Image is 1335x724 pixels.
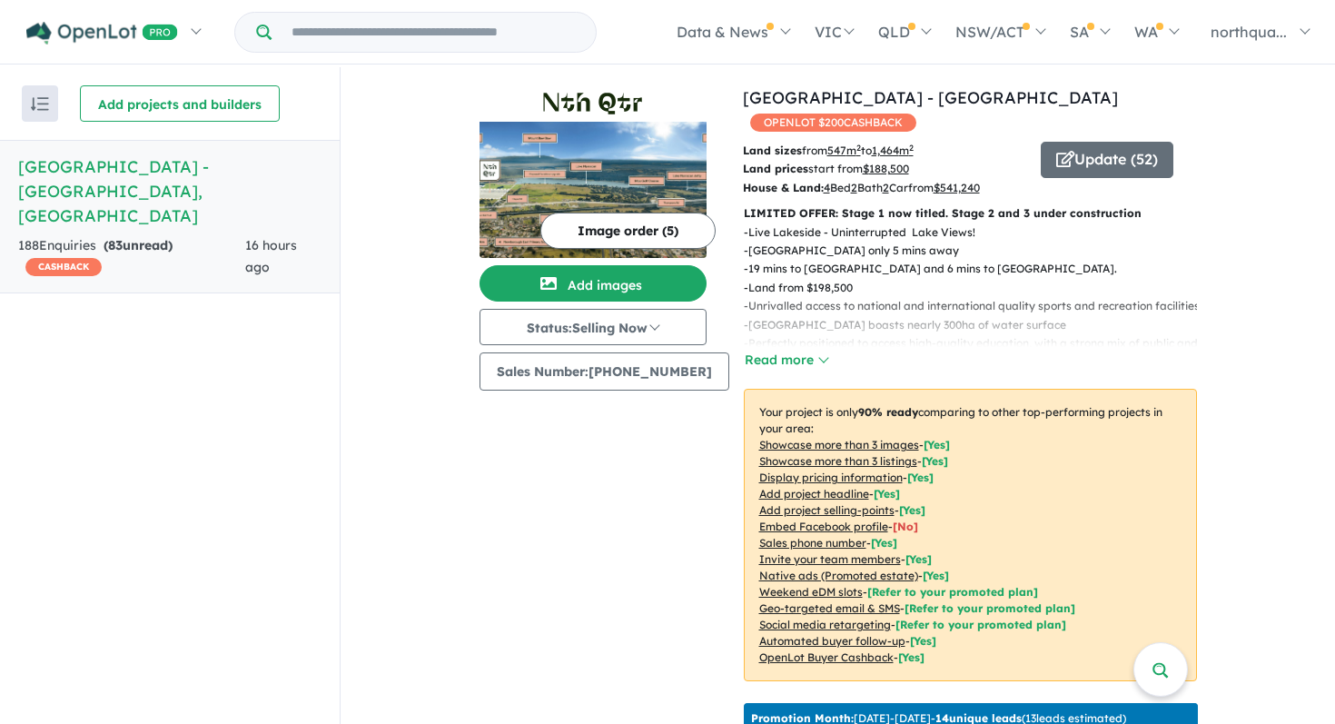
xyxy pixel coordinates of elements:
u: 2 [883,181,889,194]
u: Social media retargeting [759,618,891,631]
div: 188 Enquir ies [18,235,245,279]
b: Land prices [743,162,808,175]
button: Add projects and builders [80,85,280,122]
p: - Land from $198,500 [744,279,1211,297]
span: [ Yes ] [922,454,948,468]
b: 90 % ready [858,405,918,419]
span: [Refer to your promoted plan] [867,585,1038,599]
span: [ Yes ] [905,552,932,566]
u: Automated buyer follow-up [759,634,905,648]
span: to [861,144,914,157]
span: [ Yes ] [899,503,925,517]
a: Nth Qtr Estate - Newborough LogoNth Qtr Estate - Newborough [480,85,707,258]
span: [Refer to your promoted plan] [905,601,1075,615]
span: 16 hours ago [245,237,297,275]
u: 1,464 m [872,144,914,157]
span: northqua... [1211,23,1287,41]
button: Image order (5) [540,213,716,249]
u: Sales phone number [759,536,866,550]
span: CASHBACK [25,258,102,276]
span: [Yes] [923,569,949,582]
u: 4 [824,181,830,194]
button: Sales Number:[PHONE_NUMBER] [480,352,729,391]
span: OPENLOT $ 200 CASHBACK [750,114,916,132]
p: LIMITED OFFER: Stage 1 now titled. Stage 2 and 3 under construction [744,204,1197,223]
u: $ 188,500 [863,162,909,175]
span: [Refer to your promoted plan] [895,618,1066,631]
u: Add project headline [759,487,869,501]
p: Bed Bath Car from [743,179,1027,197]
u: Showcase more than 3 listings [759,454,917,468]
span: [Yes] [898,650,925,664]
u: Geo-targeted email & SMS [759,601,900,615]
sup: 2 [909,143,914,153]
strong: ( unread) [104,237,173,253]
span: [ Yes ] [874,487,900,501]
span: 83 [108,237,123,253]
img: sort.svg [31,97,49,111]
p: from [743,142,1027,160]
span: [ No ] [893,520,918,533]
p: - 19 mins to [GEOGRAPHIC_DATA] and 6 mins to [GEOGRAPHIC_DATA]. [744,260,1211,278]
p: - Live Lakeside - Uninterrupted Lake Views! [744,223,1211,242]
img: Nth Qtr Estate - Newborough Logo [487,93,699,114]
u: $ 541,240 [934,181,980,194]
u: Weekend eDM slots [759,585,863,599]
u: Native ads (Promoted estate) [759,569,918,582]
a: [GEOGRAPHIC_DATA] - [GEOGRAPHIC_DATA] [743,87,1118,108]
p: - Perfectly positioned to access high-quality education, with a strong mix of public and private ... [744,334,1211,372]
b: House & Land: [743,181,824,194]
button: Read more [744,350,829,371]
button: Add images [480,265,707,302]
button: Status:Selling Now [480,309,707,345]
img: Openlot PRO Logo White [26,22,178,45]
u: Embed Facebook profile [759,520,888,533]
sup: 2 [856,143,861,153]
p: start from [743,160,1027,178]
button: Update (52) [1041,142,1173,178]
span: [Yes] [910,634,936,648]
p: - Unrivalled access to national and international quality sports and recreation facilities. [744,297,1211,315]
b: Land sizes [743,144,802,157]
p: - [GEOGRAPHIC_DATA] only 5 mins away [744,242,1211,260]
input: Try estate name, suburb, builder or developer [275,13,592,52]
h5: [GEOGRAPHIC_DATA] - [GEOGRAPHIC_DATA] , [GEOGRAPHIC_DATA] [18,154,321,228]
p: - [GEOGRAPHIC_DATA] boasts nearly 300ha of water surface [744,316,1211,334]
span: [ Yes ] [871,536,897,550]
u: 547 m [827,144,861,157]
img: Nth Qtr Estate - Newborough [480,122,707,258]
u: Display pricing information [759,471,903,484]
u: Add project selling-points [759,503,895,517]
span: [ Yes ] [907,471,934,484]
p: Your project is only comparing to other top-performing projects in your area: - - - - - - - - - -... [744,389,1197,681]
u: 2 [851,181,857,194]
u: OpenLot Buyer Cashback [759,650,894,664]
u: Showcase more than 3 images [759,438,919,451]
span: [ Yes ] [924,438,950,451]
u: Invite your team members [759,552,901,566]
